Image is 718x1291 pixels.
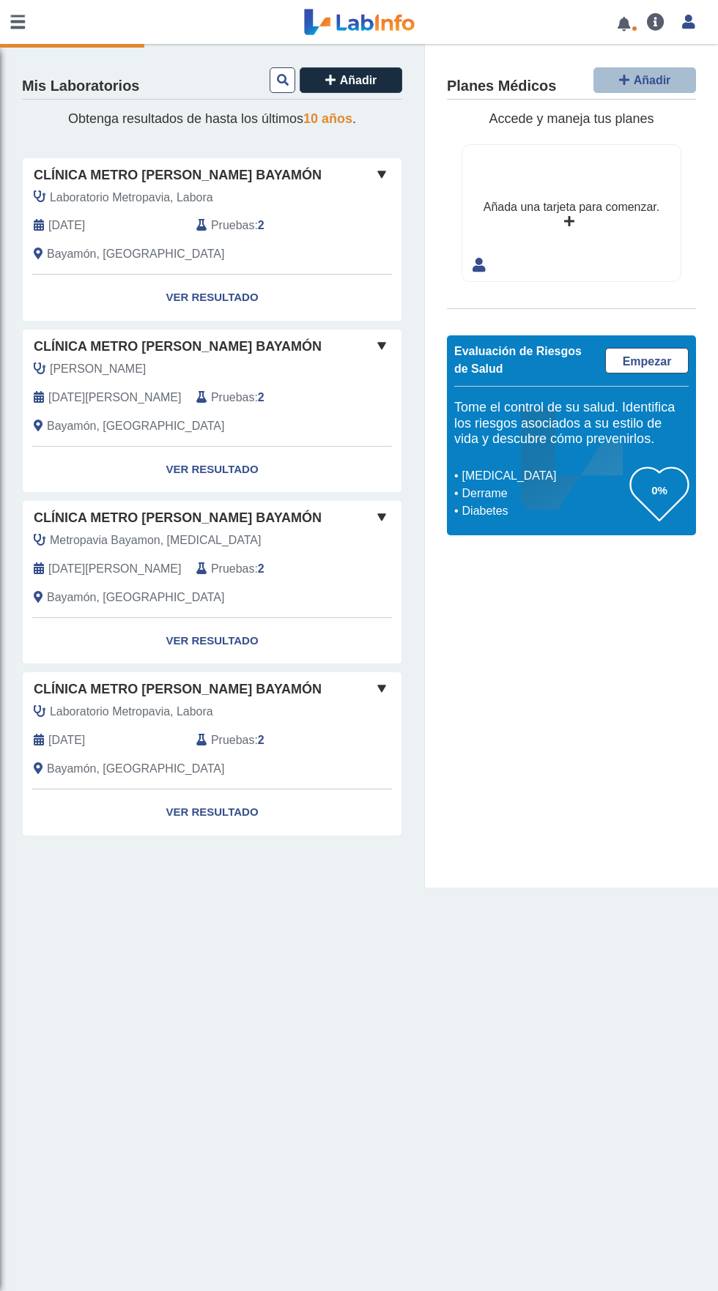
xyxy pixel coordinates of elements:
span: Torres Tavarez, Yarimar [50,360,146,378]
font: : [254,219,257,231]
font: Clínica Metro [PERSON_NAME] Bayamón [34,168,322,182]
font: Empezar [623,355,672,368]
button: Añadir [593,67,696,93]
font: Pruebas [211,219,254,231]
span: Metropavia Bayamon, Radiología [50,532,261,549]
font: Bayamón, [GEOGRAPHIC_DATA] [47,420,224,432]
span: Bayamón, PR [47,589,224,606]
font: Ver resultado [166,463,258,475]
font: Evaluación de Riesgos de Salud [454,345,582,375]
font: Mis Laboratorios [22,78,139,94]
font: [DATE] [48,219,85,231]
span: 03-06-2024 [48,560,181,578]
font: Clínica Metro [PERSON_NAME] Bayamón [34,339,322,354]
font: Ver resultado [166,806,258,818]
font: : [254,734,257,746]
a: Empezar [605,348,689,373]
font: 2 [258,219,264,231]
font: Añadir [634,74,671,86]
span: Bayamón, PR [47,417,224,435]
font: Accede y maneja tus planes [489,111,654,126]
a: Ver resultado [23,275,401,321]
font: : [254,391,257,403]
font: 10 años [303,111,352,126]
font: Bayamón, [GEOGRAPHIC_DATA] [47,248,224,260]
span: Bayamón, PR [47,760,224,778]
font: 0% [651,484,667,496]
font: [PERSON_NAME] [50,362,146,375]
font: Laboratorio Metropavia, Labora [50,191,213,204]
font: Obtenga resultados de hasta los últimos [68,111,303,126]
font: Clínica Metro [PERSON_NAME] Bayamón [34,682,322,696]
span: Bayamón, PR [47,245,224,263]
font: Pruebas [211,391,254,403]
font: Pruebas [211,562,254,575]
font: Ver resultado [166,291,258,303]
font: Laboratorio Metropavia, Labora [50,705,213,718]
font: Planes Médicos [447,78,556,94]
font: 2 [258,562,264,575]
font: [MEDICAL_DATA] [462,469,557,482]
font: Ver resultado [166,634,258,647]
font: Metropavia Bayamon, [MEDICAL_DATA] [50,534,261,546]
font: [DATE][PERSON_NAME] [48,391,181,403]
span: Laboratorio Metropavia, Labora [50,703,213,721]
font: Clínica Metro [PERSON_NAME] Bayamón [34,510,322,525]
font: [DATE] [48,734,85,746]
font: . [352,111,356,126]
font: Tome el control de su salud. Identifica los riesgos asociados a su estilo de vida y descubre cómo... [454,400,675,446]
font: 2 [258,391,264,403]
a: Ver resultado [23,618,401,664]
font: Derrame [462,487,508,499]
font: Bayamón, [GEOGRAPHIC_DATA] [47,591,224,603]
font: [DATE][PERSON_NAME] [48,562,181,575]
font: 2 [258,734,264,746]
font: Añada una tarjeta para comenzar. [484,201,659,213]
span: 29 de noviembre de 2023 [48,732,85,749]
font: : [254,562,257,575]
font: Añadir [340,74,377,86]
span: 28-03-2025 [48,389,181,406]
font: Pruebas [211,734,254,746]
span: Laboratorio Metropavia, Labora [50,189,213,207]
span: 02-09-2025 [48,217,85,234]
a: Ver resultado [23,789,401,836]
a: Ver resultado [23,447,401,493]
button: Añadir [300,67,402,93]
font: Bayamón, [GEOGRAPHIC_DATA] [47,762,224,775]
font: Diabetes [462,505,508,517]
